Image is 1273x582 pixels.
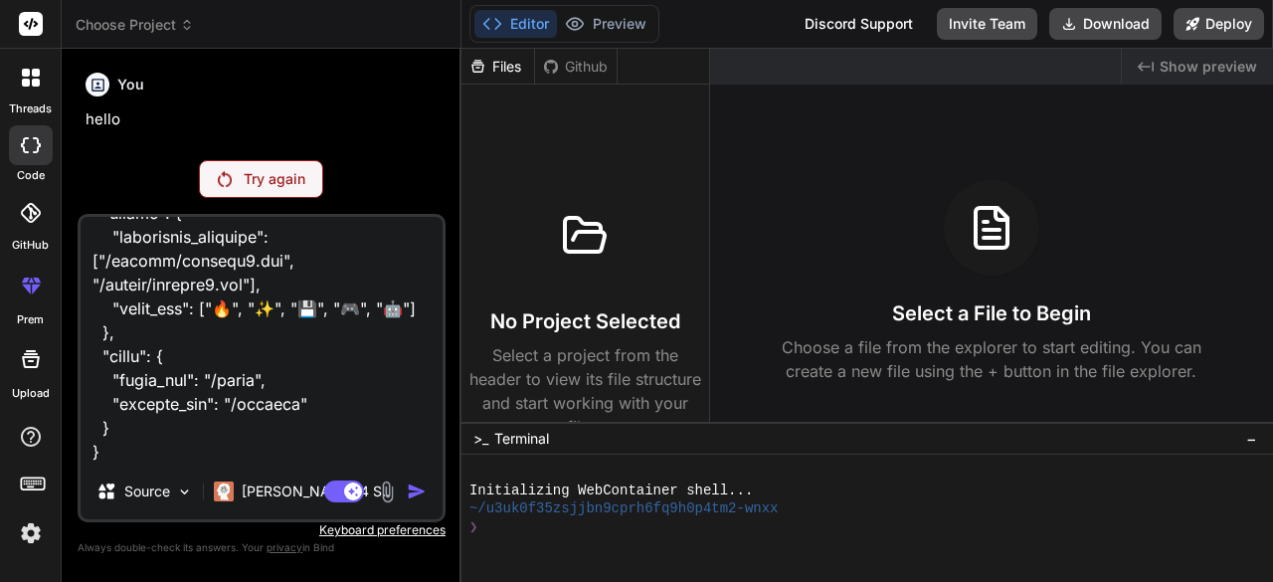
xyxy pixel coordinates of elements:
[78,522,446,538] p: Keyboard preferences
[17,167,45,184] label: code
[242,482,390,501] p: [PERSON_NAME] 4 S..
[1246,429,1257,449] span: −
[557,10,654,38] button: Preview
[14,516,48,550] img: settings
[12,237,49,254] label: GitHub
[78,538,446,557] p: Always double-check its answers. Your in Bind
[469,482,753,500] span: Initializing WebContainer shell...
[244,169,305,189] p: Try again
[76,15,194,35] span: Choose Project
[1174,8,1264,40] button: Deploy
[214,482,234,501] img: Claude 4 Sonnet
[769,335,1214,383] p: Choose a file from the explorer to start editing. You can create a new file using the + button in...
[81,217,443,464] textarea: { "lore": { "ipsum": "DOLORSI - Ametcon Adipi & Eli", "seddoei": "Tempori utlab, etdol, magna Ali...
[267,541,302,553] span: privacy
[86,108,442,131] p: hello
[474,10,557,38] button: Editor
[469,343,701,439] p: Select a project from the header to view its file structure and start working with your files.
[892,299,1091,327] h3: Select a File to Begin
[176,484,193,500] img: Pick Models
[407,482,427,501] img: icon
[218,171,232,187] img: Retry
[469,499,779,518] span: ~/u3uk0f35zsjjbn9cprh6fq9h0p4tm2-wnxx
[9,100,52,117] label: threads
[124,482,170,501] p: Source
[469,518,479,537] span: ❯
[937,8,1037,40] button: Invite Team
[535,57,617,77] div: Github
[12,385,50,402] label: Upload
[117,75,144,95] h6: You
[461,57,534,77] div: Files
[1049,8,1162,40] button: Download
[490,307,680,335] h3: No Project Selected
[793,8,925,40] div: Discord Support
[494,429,549,449] span: Terminal
[376,481,399,503] img: attachment
[1160,57,1257,77] span: Show preview
[473,429,488,449] span: >_
[17,311,44,328] label: prem
[1242,423,1261,455] button: −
